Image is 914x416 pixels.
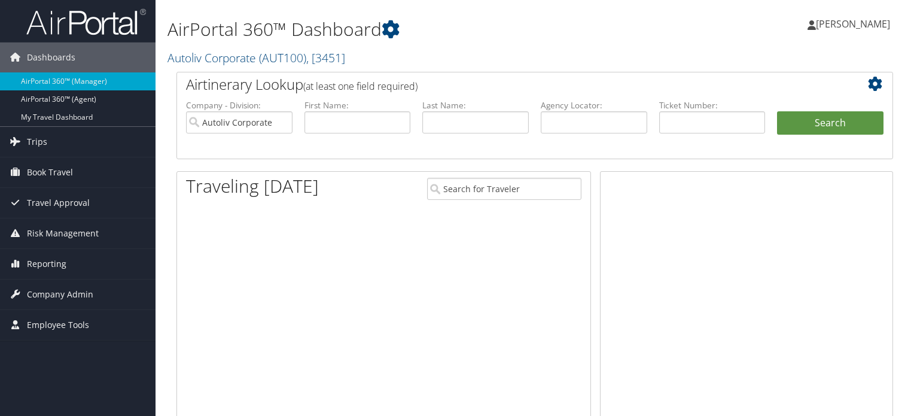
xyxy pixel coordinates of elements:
[27,280,93,309] span: Company Admin
[27,249,66,279] span: Reporting
[186,99,293,111] label: Company - Division:
[186,174,319,199] h1: Traveling [DATE]
[422,99,529,111] label: Last Name:
[777,111,883,135] button: Search
[306,50,345,66] span: , [ 3451 ]
[167,50,345,66] a: Autoliv Corporate
[167,17,657,42] h1: AirPortal 360™ Dashboard
[27,157,73,187] span: Book Travel
[27,127,47,157] span: Trips
[303,80,418,93] span: (at least one field required)
[186,74,824,95] h2: Airtinerary Lookup
[808,6,902,42] a: [PERSON_NAME]
[27,42,75,72] span: Dashboards
[27,310,89,340] span: Employee Tools
[27,188,90,218] span: Travel Approval
[659,99,766,111] label: Ticket Number:
[259,50,306,66] span: ( AUT100 )
[427,178,581,200] input: Search for Traveler
[816,17,890,31] span: [PERSON_NAME]
[304,99,411,111] label: First Name:
[26,8,146,36] img: airportal-logo.png
[541,99,647,111] label: Agency Locator:
[27,218,99,248] span: Risk Management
